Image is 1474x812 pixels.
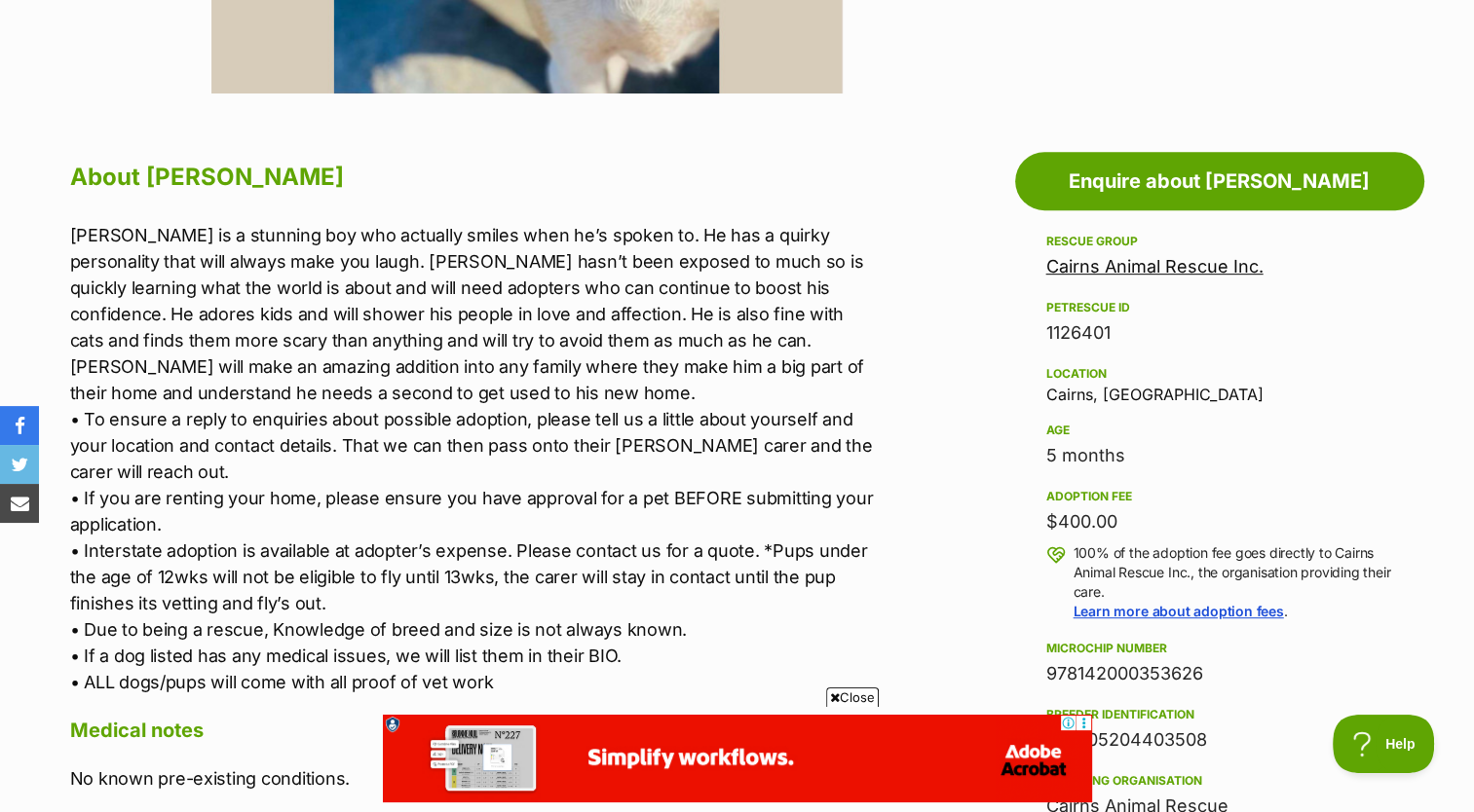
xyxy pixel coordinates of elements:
[1074,603,1284,619] a: Learn more about adoption fees
[1046,442,1393,469] div: 5 months
[70,718,875,743] h4: Medical notes
[1046,366,1393,382] div: Location
[1046,300,1393,315] div: PetRescue ID
[70,222,875,695] p: [PERSON_NAME] is a stunning boy who actually smiles when he’s spoken to. He has a quirky personal...
[1046,362,1393,403] div: Cairns, [GEOGRAPHIC_DATA]
[1046,508,1393,535] div: $400.00
[1046,319,1393,347] div: 1126401
[1046,234,1393,249] div: Rescue group
[1046,641,1393,656] div: Microchip number
[1074,543,1393,621] p: 100% of the adoption fee goes directly to Cairns Animal Rescue Inc., the organisation providing t...
[826,687,879,707] span: Close
[70,765,875,792] p: No known pre-existing conditions.
[1333,715,1435,773] iframe: Help Scout Beacon - Open
[1046,773,1393,789] div: Rehoming organisation
[1046,660,1393,687] div: 978142000353626
[1046,489,1393,504] div: Adoption fee
[1046,726,1393,754] div: BIN005204403508
[383,715,1092,802] iframe: Advertisement
[1046,707,1393,722] div: Breeder identification
[70,156,875,199] h2: About [PERSON_NAME]
[1046,256,1264,277] a: Cairns Animal Rescue Inc.
[1046,423,1393,438] div: Age
[1015,152,1424,210] a: Enquire about [PERSON_NAME]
